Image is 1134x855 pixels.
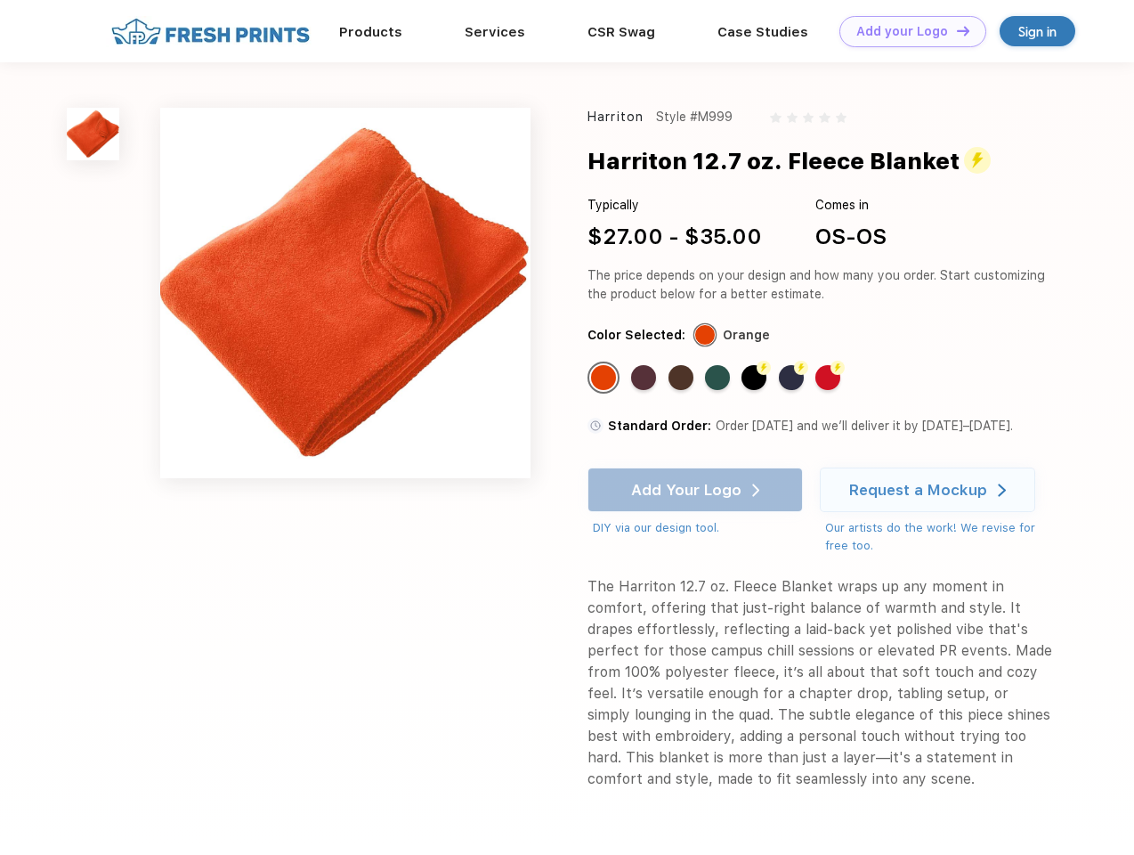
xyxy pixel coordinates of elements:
img: fo%20logo%202.webp [106,16,315,47]
div: Orange [591,365,616,390]
div: Harriton [587,108,644,126]
div: OS-OS [815,221,887,253]
div: Burgundy [631,365,656,390]
div: Color Selected: [587,326,685,345]
div: Style #M999 [656,108,733,126]
div: Orange [723,326,770,345]
div: Typically [587,196,762,215]
img: gray_star.svg [836,112,846,123]
a: Sign in [1000,16,1075,46]
img: gray_star.svg [803,112,814,123]
div: Sign in [1018,21,1057,42]
div: Add your Logo [856,24,948,39]
img: func=resize&h=640 [160,108,531,478]
img: gray_star.svg [770,112,781,123]
img: flash color [830,361,845,375]
a: Products [339,24,402,40]
div: Harriton 12.7 oz. Fleece Blanket [587,144,991,179]
img: flash_active_toggle.svg [964,147,991,174]
div: DIY via our design tool. [593,519,803,537]
div: Our artists do the work! We revise for free too. [825,519,1052,554]
span: Standard Order: [608,419,711,433]
div: Black [741,365,766,390]
div: Hunter [705,365,730,390]
img: white arrow [998,484,1006,497]
div: Cocoa [668,365,693,390]
img: flash color [794,361,808,375]
span: Order [DATE] and we’ll deliver it by [DATE]–[DATE]. [716,419,1013,433]
div: $27.00 - $35.00 [587,221,762,253]
div: Navy [779,365,804,390]
div: Red [815,365,840,390]
img: standard order [587,418,603,434]
img: flash color [757,361,771,375]
img: gray_star.svg [787,112,798,123]
div: Comes in [815,196,887,215]
img: DT [957,26,969,36]
div: Request a Mockup [849,481,987,499]
img: func=resize&h=100 [67,108,119,160]
div: The Harriton 12.7 oz. Fleece Blanket wraps up any moment in comfort, offering that just-right bal... [587,576,1052,790]
div: The price depends on your design and how many you order. Start customizing the product below for ... [587,266,1052,304]
img: gray_star.svg [819,112,830,123]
